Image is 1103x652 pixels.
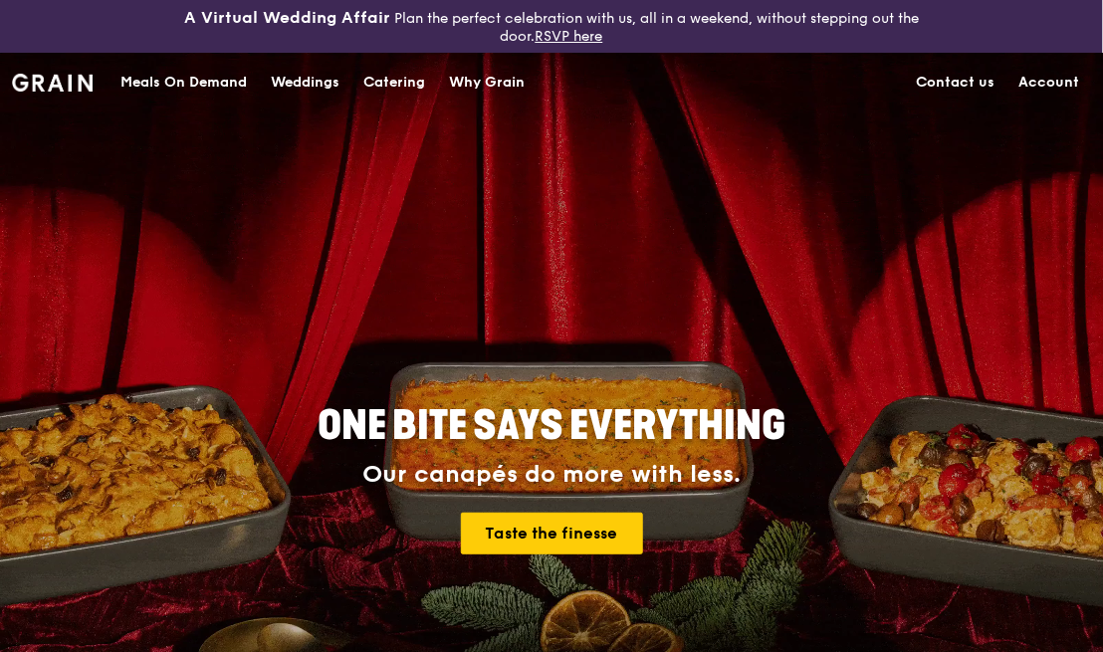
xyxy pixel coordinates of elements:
div: Weddings [271,53,339,112]
div: Meals On Demand [120,53,247,112]
a: Why Grain [437,53,537,112]
a: Account [1006,53,1091,112]
a: Taste the finesse [461,513,643,554]
a: Weddings [259,53,351,112]
h3: A Virtual Wedding Affair [184,8,390,28]
span: ONE BITE SAYS EVERYTHING [318,402,785,450]
div: Plan the perfect celebration with us, all in a weekend, without stepping out the door. [184,8,920,45]
a: Contact us [904,53,1006,112]
div: Catering [363,53,425,112]
div: Why Grain [449,53,525,112]
a: RSVP here [536,28,603,45]
div: Our canapés do more with less. [193,461,910,489]
img: Grain [12,74,93,92]
a: GrainGrain [12,51,93,110]
a: Catering [351,53,437,112]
